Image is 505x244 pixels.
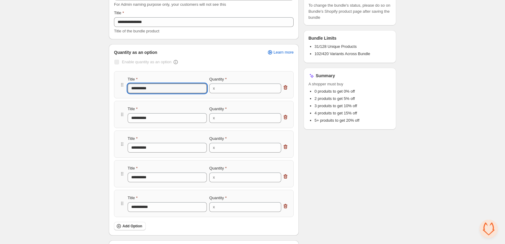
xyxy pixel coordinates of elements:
[128,106,138,112] label: Title
[316,73,335,79] h3: Summary
[209,106,226,112] label: Quantity
[213,174,215,180] div: x
[213,115,215,121] div: x
[122,60,171,64] span: Enable quantity as an option
[114,29,159,33] span: Title of the bundle product
[314,88,391,94] li: 0 produits to get 0% off
[213,145,215,151] div: x
[480,220,498,238] div: Open chat
[209,136,226,142] label: Quantity
[209,165,226,171] label: Quantity
[114,222,146,230] button: Add Option
[308,2,391,21] span: To change the bundle's status, please do so on Bundle's Shopify product page after saving the bundle
[128,76,138,82] label: Title
[274,50,294,55] span: Learn more
[308,35,337,41] h3: Bundle Limits
[209,195,226,201] label: Quantity
[314,96,391,102] li: 2 produits to get 5% off
[314,117,391,124] li: 5+ produits to get 20% off
[114,10,124,16] label: Title
[314,51,370,56] span: 102/420 Variants Across Bundle
[128,136,138,142] label: Title
[308,81,391,87] span: A shopper must buy
[114,49,157,55] span: Quantity as an option
[128,165,138,171] label: Title
[122,224,142,229] span: Add Option
[263,48,297,57] a: Learn more
[213,85,215,91] div: x
[128,195,138,201] label: Title
[209,76,226,82] label: Quantity
[314,103,391,109] li: 3 produits to get 10% off
[314,44,357,49] span: 31/128 Unique Products
[314,110,391,116] li: 4 produits to get 15% off
[114,2,226,7] span: For Admin naming purpose only, your customers will not see this
[213,204,215,210] div: x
